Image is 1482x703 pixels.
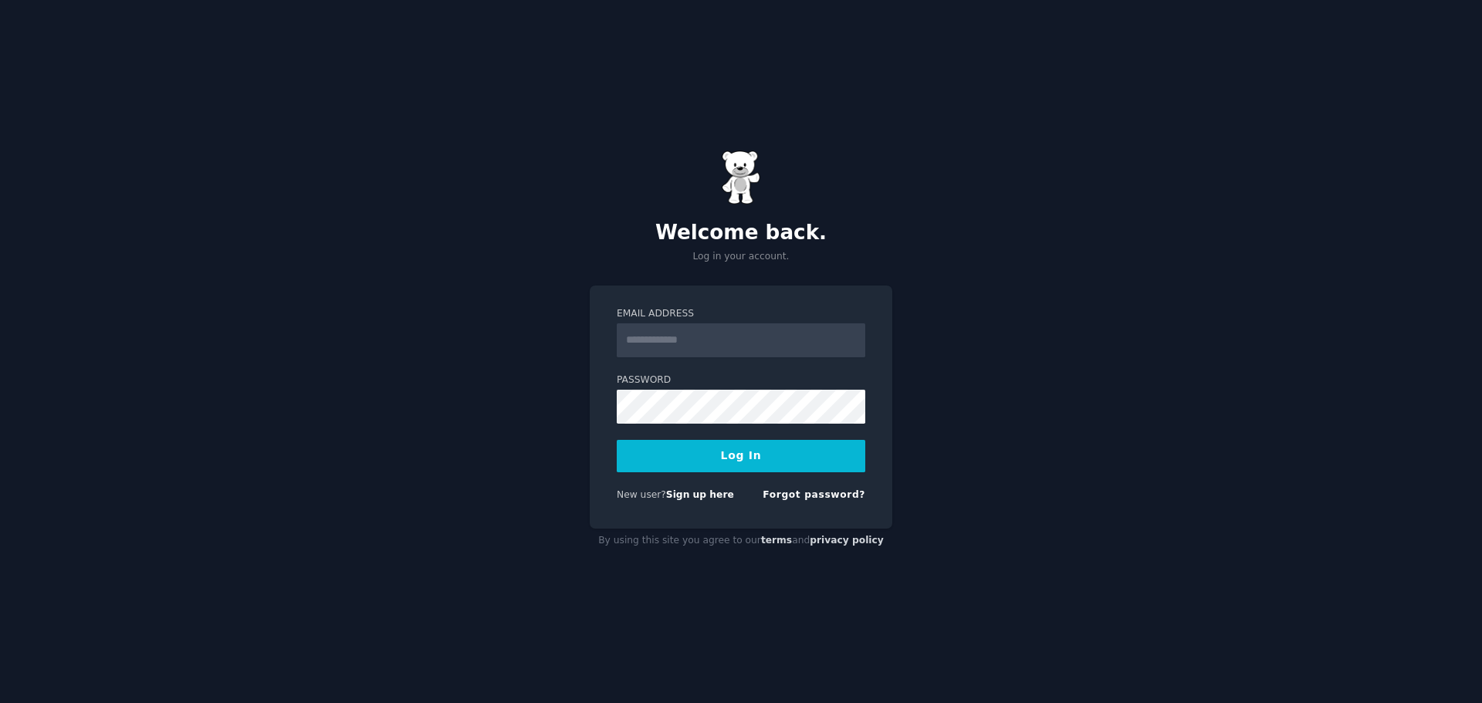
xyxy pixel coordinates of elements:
a: terms [761,535,792,546]
a: Sign up here [666,489,734,500]
label: Password [617,373,865,387]
div: By using this site you agree to our and [590,529,892,553]
label: Email Address [617,307,865,321]
img: Gummy Bear [722,150,760,204]
span: New user? [617,489,666,500]
h2: Welcome back. [590,221,892,245]
button: Log In [617,440,865,472]
p: Log in your account. [590,250,892,264]
a: privacy policy [810,535,884,546]
a: Forgot password? [763,489,865,500]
